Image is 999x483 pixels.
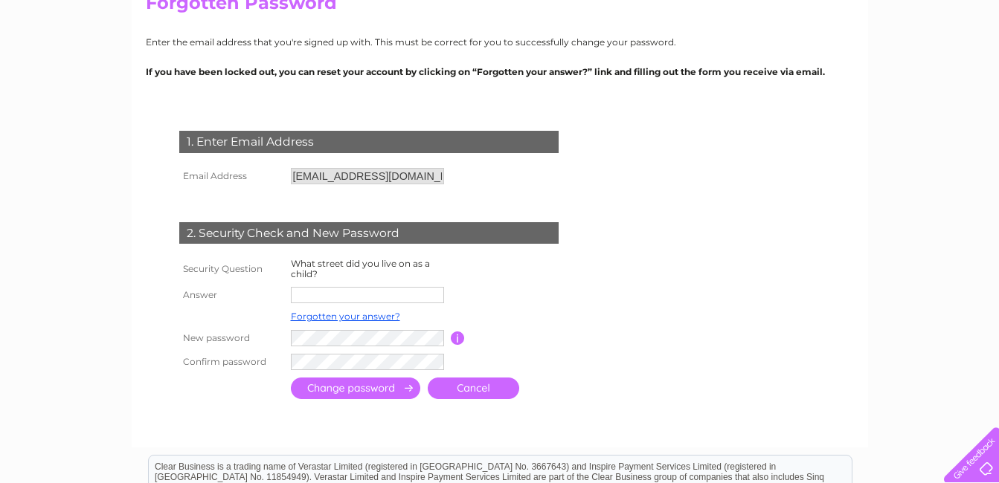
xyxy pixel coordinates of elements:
[146,65,854,79] p: If you have been locked out, you can reset your account by clicking on “Forgotten your answer?” l...
[291,311,400,322] a: Forgotten your answer?
[176,326,287,350] th: New password
[179,131,559,153] div: 1. Enter Email Address
[791,63,819,74] a: Water
[179,222,559,244] div: 2. Security Check and New Password
[428,377,519,399] a: Cancel
[923,63,945,74] a: Blog
[291,258,430,279] label: What street did you live on as a child?
[451,331,465,345] input: Information
[176,164,287,188] th: Email Address
[176,255,287,283] th: Security Question
[35,39,111,84] img: logo.png
[291,377,420,399] input: Submit
[828,63,861,74] a: Energy
[176,283,287,307] th: Answer
[149,8,852,72] div: Clear Business is a trading name of Verastar Limited (registered in [GEOGRAPHIC_DATA] No. 3667643...
[954,63,990,74] a: Contact
[870,63,914,74] a: Telecoms
[176,350,287,374] th: Confirm password
[146,35,854,49] p: Enter the email address that you're signed up with. This must be correct for you to successfully ...
[719,7,821,26] a: 0333 014 3131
